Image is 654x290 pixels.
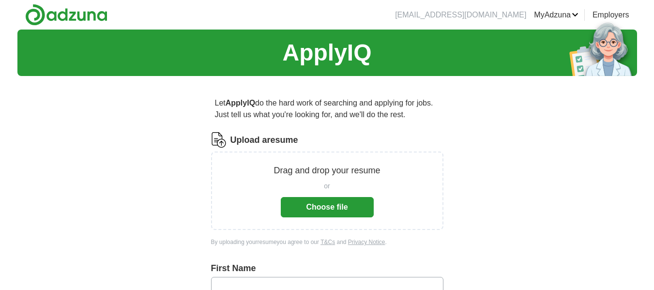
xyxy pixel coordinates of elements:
[211,132,227,148] img: CV Icon
[534,9,578,21] a: MyAdzuna
[348,239,385,245] a: Privacy Notice
[324,181,330,191] span: or
[593,9,629,21] a: Employers
[230,134,298,147] label: Upload a resume
[211,238,443,246] div: By uploading your resume you agree to our and .
[211,262,443,275] label: First Name
[395,9,526,21] li: [EMAIL_ADDRESS][DOMAIN_NAME]
[281,197,374,217] button: Choose file
[211,93,443,124] p: Let do the hard work of searching and applying for jobs. Just tell us what you're looking for, an...
[25,4,107,26] img: Adzuna logo
[274,164,380,177] p: Drag and drop your resume
[226,99,255,107] strong: ApplyIQ
[320,239,335,245] a: T&Cs
[282,35,371,70] h1: ApplyIQ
